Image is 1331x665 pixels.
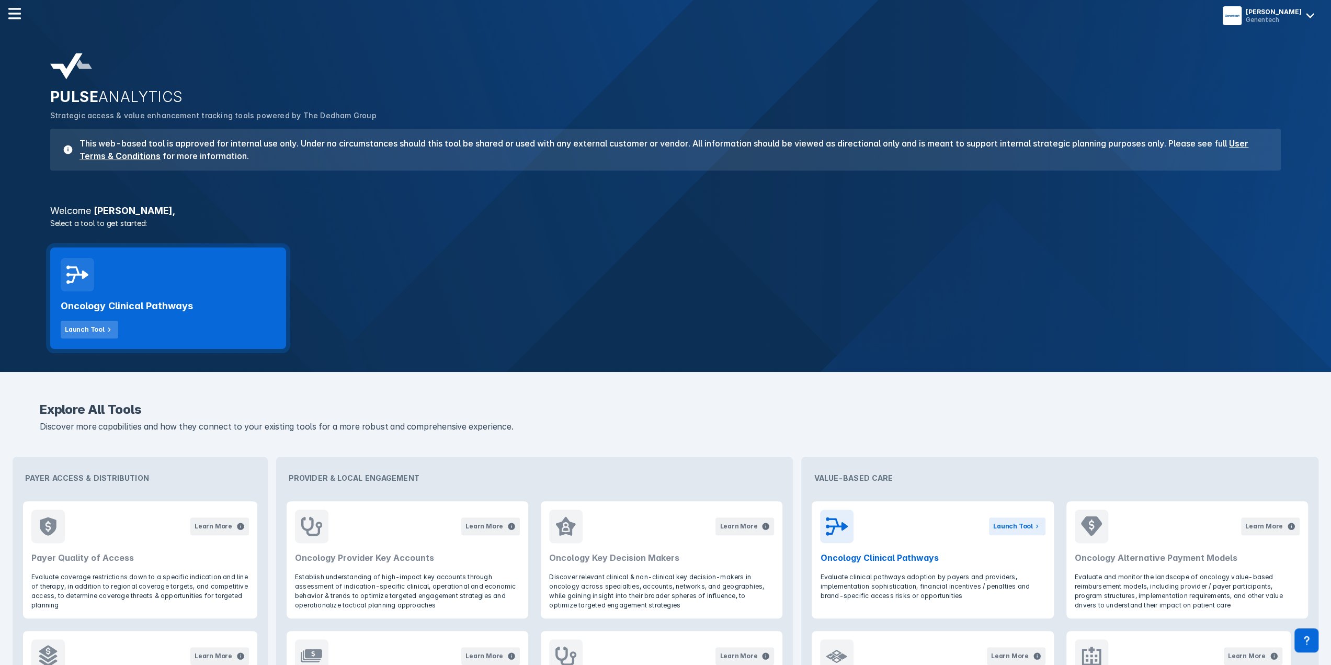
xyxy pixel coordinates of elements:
[98,88,183,106] span: ANALYTICS
[549,572,774,610] p: Discover relevant clinical & non-clinical key decision-makers in oncology across specialties, acc...
[461,647,520,665] button: Learn More
[195,651,232,661] div: Learn More
[195,522,232,531] div: Learn More
[987,647,1045,665] button: Learn More
[190,647,249,665] button: Learn More
[715,517,774,535] button: Learn More
[820,551,1045,564] h2: Oncology Clinical Pathways
[720,522,757,531] div: Learn More
[8,7,21,20] img: menu--horizontal.svg
[1246,16,1302,24] div: Genentech
[73,137,1268,162] h3: This web-based tool is approved for internal use only. Under no circumstances should this tool be...
[465,651,503,661] div: Learn More
[50,205,91,216] span: Welcome
[1245,522,1283,531] div: Learn More
[820,572,1045,601] p: Evaluate clinical pathways adoption by payers and providers, implementation sophistication, finan...
[61,321,118,339] button: Launch Tool
[61,300,193,312] h2: Oncology Clinical Pathways
[1228,651,1266,661] div: Learn More
[991,651,1029,661] div: Learn More
[1246,8,1302,16] div: [PERSON_NAME]
[295,572,520,610] p: Establish understanding of high-impact key accounts through assessment of indication-specific cli...
[993,522,1033,531] div: Launch Tool
[549,551,774,564] h2: Oncology Key Decision Makers
[50,53,92,80] img: pulse-analytics-logo
[1225,8,1239,23] img: menu button
[17,461,264,495] div: Payer Access & Distribution
[1241,517,1300,535] button: Learn More
[40,420,1291,434] p: Discover more capabilities and how they connect to your existing tools for a more robust and comp...
[805,461,1314,495] div: Value-Based Care
[1075,551,1300,564] h2: Oncology Alternative Payment Models
[65,325,105,334] div: Launch Tool
[1075,572,1300,610] p: Evaluate and monitor the landscape of oncology value-based reimbursement models, including provid...
[989,517,1045,535] button: Launch Tool
[465,522,503,531] div: Learn More
[295,551,520,564] h2: Oncology Provider Key Accounts
[31,572,249,610] p: Evaluate coverage restrictions down to a specific indication and line of therapy, in addition to ...
[50,247,286,349] a: Oncology Clinical PathwaysLaunch Tool
[1294,628,1318,652] div: Contact Support
[461,517,520,535] button: Learn More
[44,206,1287,216] h3: [PERSON_NAME] ,
[44,218,1287,229] p: Select a tool to get started:
[190,517,249,535] button: Learn More
[715,647,774,665] button: Learn More
[1224,647,1282,665] button: Learn More
[31,551,249,564] h2: Payer Quality of Access
[50,110,1281,121] p: Strategic access & value enhancement tracking tools powered by The Dedham Group
[50,88,1281,106] h2: PULSE
[720,651,757,661] div: Learn More
[40,403,1291,416] h2: Explore All Tools
[280,461,789,495] div: Provider & Local Engagement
